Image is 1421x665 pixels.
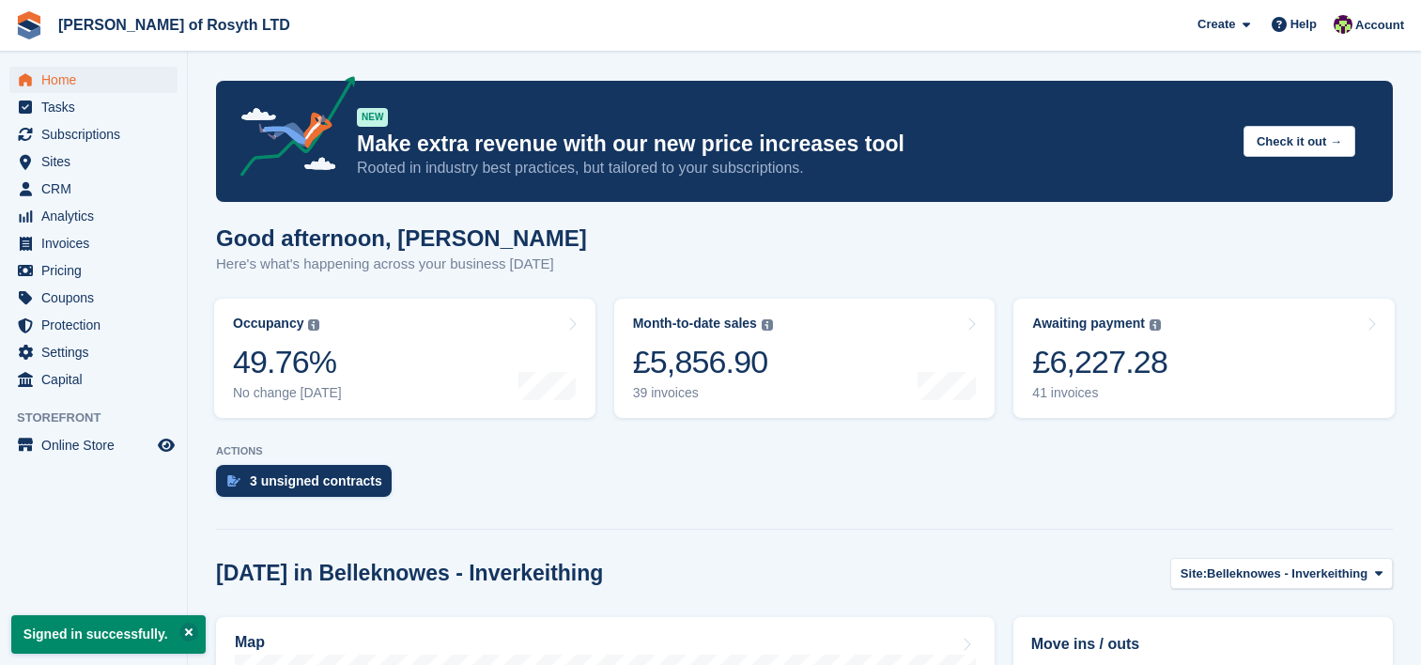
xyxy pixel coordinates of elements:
[9,148,178,175] a: menu
[1013,299,1395,418] a: Awaiting payment £6,227.28 41 invoices
[11,615,206,654] p: Signed in successfully.
[1032,385,1167,401] div: 41 invoices
[216,445,1393,457] p: ACTIONS
[155,434,178,456] a: Preview store
[357,131,1228,158] p: Make extra revenue with our new price increases tool
[9,312,178,338] a: menu
[9,432,178,458] a: menu
[9,366,178,393] a: menu
[233,343,342,381] div: 49.76%
[41,257,154,284] span: Pricing
[51,9,298,40] a: [PERSON_NAME] of Rosyth LTD
[1031,633,1375,656] h2: Move ins / outs
[1197,15,1235,34] span: Create
[9,203,178,229] a: menu
[41,67,154,93] span: Home
[1334,15,1352,34] img: Nina Briggs
[9,257,178,284] a: menu
[1290,15,1317,34] span: Help
[1207,564,1367,583] span: Belleknowes - Inverkeithing
[614,299,996,418] a: Month-to-date sales £5,856.90 39 invoices
[1032,316,1145,332] div: Awaiting payment
[308,319,319,331] img: icon-info-grey-7440780725fd019a000dd9b08b2336e03edf1995a4989e88bcd33f0948082b44.svg
[9,176,178,202] a: menu
[233,385,342,401] div: No change [DATE]
[41,312,154,338] span: Protection
[41,339,154,365] span: Settings
[762,319,773,331] img: icon-info-grey-7440780725fd019a000dd9b08b2336e03edf1995a4989e88bcd33f0948082b44.svg
[9,94,178,120] a: menu
[224,76,356,183] img: price-adjustments-announcement-icon-8257ccfd72463d97f412b2fc003d46551f7dbcb40ab6d574587a9cd5c0d94...
[633,316,757,332] div: Month-to-date sales
[214,299,595,418] a: Occupancy 49.76% No change [DATE]
[1243,126,1355,157] button: Check it out →
[1032,343,1167,381] div: £6,227.28
[15,11,43,39] img: stora-icon-8386f47178a22dfd0bd8f6a31ec36ba5ce8667c1dd55bd0f319d3a0aa187defe.svg
[633,385,773,401] div: 39 invoices
[216,465,401,506] a: 3 unsigned contracts
[1170,558,1393,589] button: Site: Belleknowes - Inverkeithing
[216,254,587,275] p: Here's what's happening across your business [DATE]
[41,121,154,147] span: Subscriptions
[250,473,382,488] div: 3 unsigned contracts
[9,67,178,93] a: menu
[216,225,587,251] h1: Good afternoon, [PERSON_NAME]
[17,409,187,427] span: Storefront
[1355,16,1404,35] span: Account
[1181,564,1207,583] span: Site:
[227,475,240,487] img: contract_signature_icon-13c848040528278c33f63329250d36e43548de30e8caae1d1a13099fd9432cc5.svg
[357,108,388,127] div: NEW
[235,634,265,651] h2: Map
[41,148,154,175] span: Sites
[216,561,603,586] h2: [DATE] in Belleknowes - Inverkeithing
[9,121,178,147] a: menu
[41,203,154,229] span: Analytics
[9,339,178,365] a: menu
[233,316,303,332] div: Occupancy
[41,285,154,311] span: Coupons
[9,285,178,311] a: menu
[41,230,154,256] span: Invoices
[41,176,154,202] span: CRM
[357,158,1228,178] p: Rooted in industry best practices, but tailored to your subscriptions.
[9,230,178,256] a: menu
[41,366,154,393] span: Capital
[41,94,154,120] span: Tasks
[1150,319,1161,331] img: icon-info-grey-7440780725fd019a000dd9b08b2336e03edf1995a4989e88bcd33f0948082b44.svg
[633,343,773,381] div: £5,856.90
[41,432,154,458] span: Online Store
